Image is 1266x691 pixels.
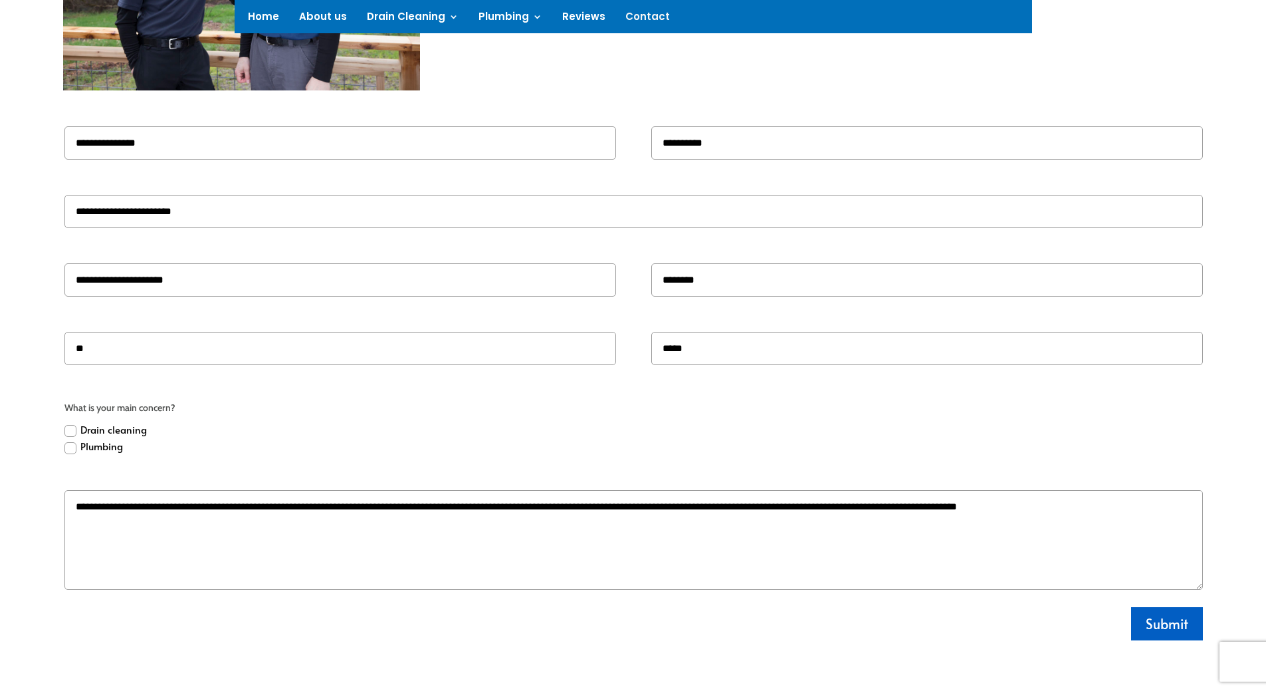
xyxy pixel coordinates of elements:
[299,12,347,27] a: About us
[625,12,670,27] a: Contact
[64,438,123,455] label: Plumbing
[367,12,459,27] a: Drain Cleaning
[248,12,279,27] a: Home
[1131,607,1203,640] button: Submit
[64,400,1203,416] span: What is your main concern?
[64,421,147,438] label: Drain cleaning
[478,12,542,27] a: Plumbing
[562,12,605,27] a: Reviews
